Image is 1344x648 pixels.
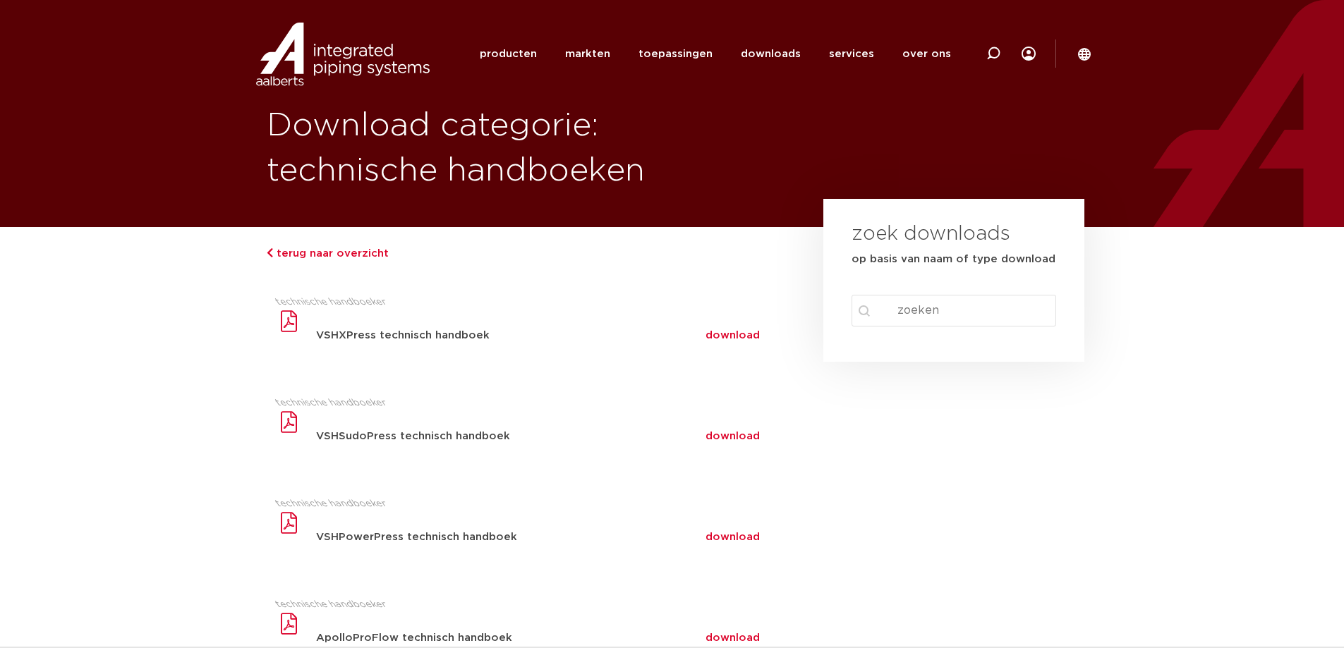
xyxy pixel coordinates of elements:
a: terug naar overzicht [267,248,389,259]
strong: VSH [316,431,339,441]
div: my IPS [1022,25,1036,82]
a: download [706,330,760,341]
a: download [706,632,760,643]
h3: zoek downloads [852,220,1010,248]
a: toepassingen [638,25,713,82]
nav: Menu [480,25,951,82]
span: technische handboeken [272,397,392,410]
h3: XPress technisch handboek [316,326,588,344]
strong: VSH [316,330,339,341]
h3: PowerPress technisch handboek [316,528,588,546]
a: markten [565,25,610,82]
h1: Download categorie: technische handboeken [267,104,665,194]
a: download [706,532,760,542]
a: producten [480,25,537,82]
a: over ons [902,25,951,82]
span: terug naar overzicht [277,248,389,259]
a: services [829,25,874,82]
span: technische handboeken [272,498,392,511]
h3: SudoPress technisch handboek [316,427,588,445]
h3: ProFlow technisch handboek [316,629,588,647]
span: technische handboeken [272,296,392,309]
a: download [706,431,760,441]
strong: VSH [316,532,339,542]
strong: Apollo [316,632,353,643]
span: technische handboeken [272,599,392,611]
strong: op basis van naam of type download [852,254,1055,264]
a: downloads [741,25,801,82]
